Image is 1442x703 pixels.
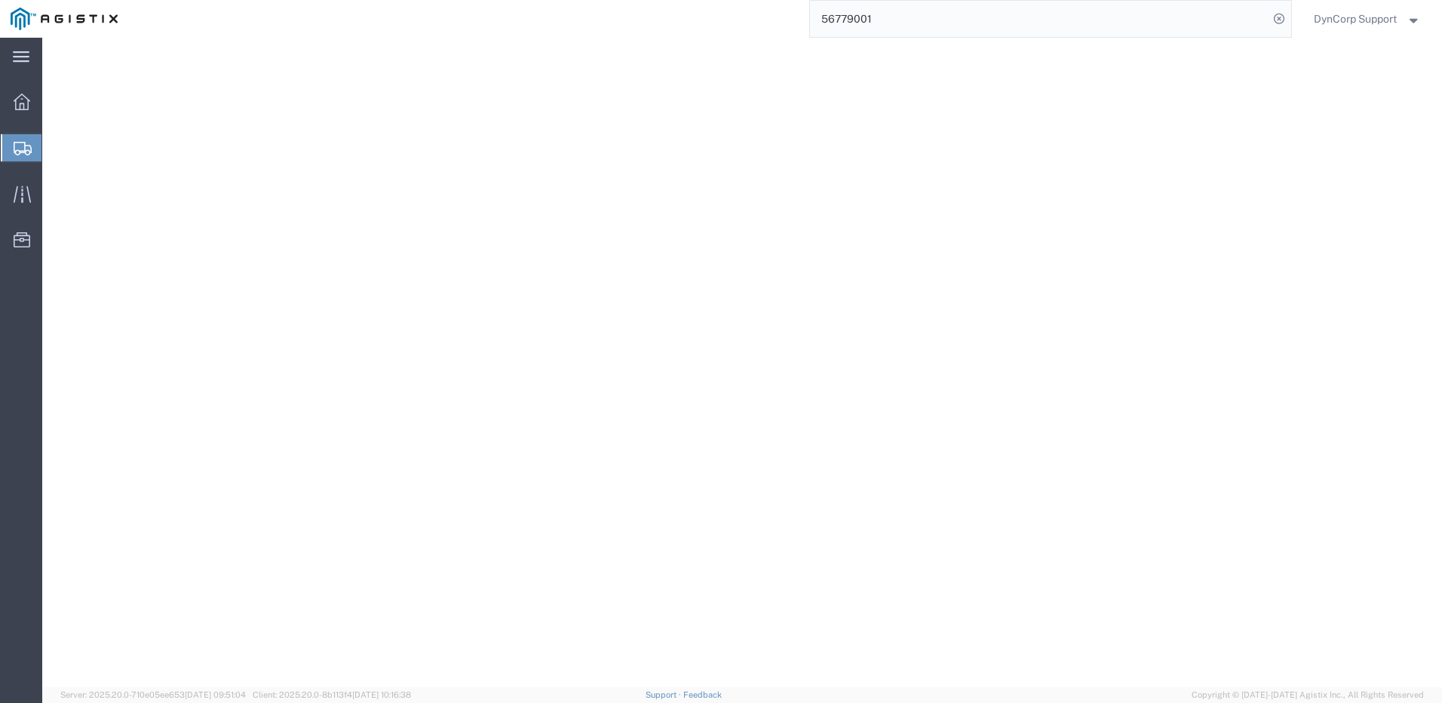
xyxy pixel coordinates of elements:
span: [DATE] 10:16:38 [352,690,411,699]
button: DynCorp Support [1313,10,1422,28]
input: Search for shipment number, reference number [810,1,1269,37]
a: Feedback [683,690,722,699]
span: Server: 2025.20.0-710e05ee653 [60,690,246,699]
iframe: FS Legacy Container [42,38,1442,687]
span: [DATE] 09:51:04 [185,690,246,699]
span: Client: 2025.20.0-8b113f4 [253,690,411,699]
a: Support [646,690,683,699]
span: DynCorp Support [1314,11,1397,27]
img: logo [11,8,118,30]
span: Copyright © [DATE]-[DATE] Agistix Inc., All Rights Reserved [1192,689,1424,701]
